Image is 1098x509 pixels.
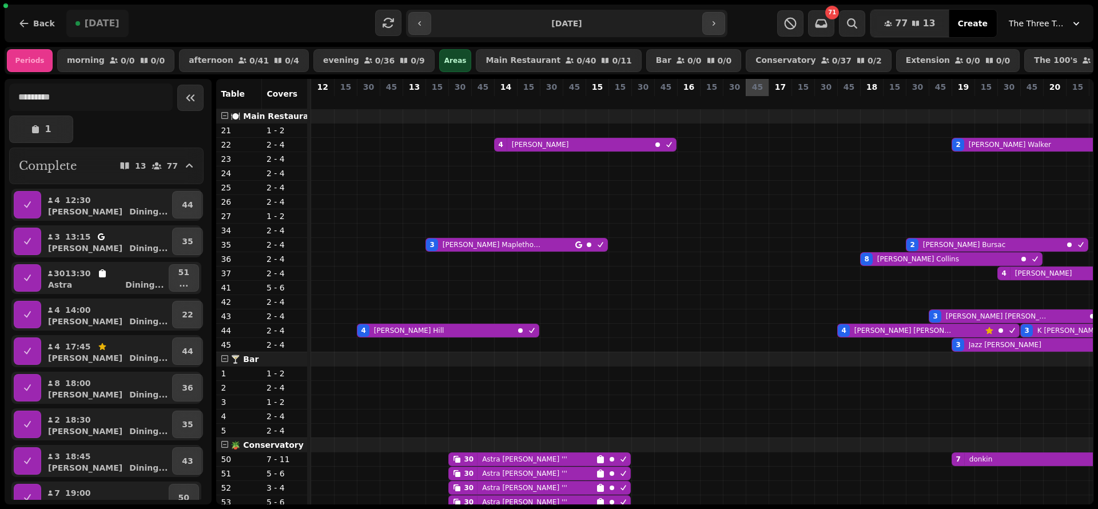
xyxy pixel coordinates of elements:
[285,57,299,65] p: 0 / 4
[43,411,170,438] button: 218:30[PERSON_NAME]Dining...
[43,191,170,218] button: 412:30[PERSON_NAME]Dining...
[313,49,435,72] button: evening0/360/9
[57,49,174,72] button: morning0/00/0
[54,268,61,279] p: 30
[340,81,351,93] p: 15
[478,81,488,93] p: 45
[266,425,303,436] p: 2 - 4
[85,19,120,28] span: [DATE]
[221,311,257,322] p: 43
[65,268,91,279] p: 13:30
[221,425,257,436] p: 5
[775,95,785,106] p: 0
[1024,326,1029,335] div: 3
[923,240,1006,249] p: [PERSON_NAME] Bursac
[221,411,257,422] p: 4
[512,140,569,149] p: [PERSON_NAME]
[221,89,245,98] span: Table
[129,352,168,364] p: Dining ...
[476,49,641,72] button: Main Restaurant0/400/11
[182,236,193,247] p: 35
[54,304,61,316] p: 4
[266,182,303,193] p: 2 - 4
[981,81,992,93] p: 15
[958,81,969,93] p: 19
[54,451,61,462] p: 3
[958,19,988,27] span: Create
[958,95,968,106] p: 0
[707,95,716,106] p: 0
[482,483,567,492] p: Astra [PERSON_NAME] '''
[706,81,717,93] p: 15
[169,264,199,292] button: 51...
[1050,95,1059,106] p: 0
[266,225,303,236] p: 2 - 4
[266,325,303,336] p: 2 - 4
[266,311,303,322] p: 2 - 4
[179,49,309,72] button: afternoon0/410/4
[374,326,444,335] p: [PERSON_NAME] Hill
[913,95,922,106] p: 0
[910,240,914,249] div: 2
[9,116,73,143] button: 1
[48,242,122,254] p: [PERSON_NAME]
[500,81,511,93] p: 14
[65,194,91,206] p: 12:30
[524,95,533,106] p: 0
[221,225,257,236] p: 34
[221,482,257,494] p: 52
[718,57,732,65] p: 0 / 0
[65,451,91,462] p: 18:45
[221,282,257,293] p: 41
[592,81,603,93] p: 15
[221,454,257,465] p: 50
[172,228,202,255] button: 35
[523,81,534,93] p: 15
[361,326,365,335] div: 4
[443,240,543,249] p: [PERSON_NAME] Maplethorpe
[129,462,168,474] p: Dining ...
[266,89,297,98] span: Covers
[54,194,61,206] p: 4
[266,396,303,408] p: 1 - 2
[868,57,882,65] p: 0 / 2
[323,56,359,65] p: evening
[569,81,580,93] p: 45
[464,455,474,464] div: 30
[482,455,567,464] p: Astra [PERSON_NAME] '''
[615,81,626,93] p: 15
[54,487,61,499] p: 7
[65,304,91,316] p: 14:00
[889,81,900,93] p: 15
[172,374,202,401] button: 36
[478,95,487,106] p: 0
[1027,81,1037,93] p: 45
[182,345,193,357] p: 44
[364,95,373,106] p: 0
[266,454,303,465] p: 7 - 11
[409,95,419,106] p: 0
[486,56,560,65] p: Main Restaurant
[182,419,193,430] p: 35
[646,49,741,72] button: Bar0/00/0
[877,254,959,264] p: [PERSON_NAME] Collins
[592,95,602,106] p: 0
[638,95,647,106] p: 0
[266,296,303,308] p: 2 - 4
[890,95,899,106] p: 0
[906,56,950,65] p: Extension
[828,10,836,15] span: 71
[969,140,1051,149] p: [PERSON_NAME] Walker
[896,49,1020,72] button: Extension0/00/0
[129,426,168,437] p: Dining ...
[221,153,257,165] p: 23
[182,455,193,467] p: 43
[230,355,258,364] span: 🍸 Bar
[129,242,168,254] p: Dining ...
[54,231,61,242] p: 3
[1002,13,1089,34] button: The Three Trees
[1015,269,1072,278] p: [PERSON_NAME]
[1073,95,1082,106] p: 0
[266,268,303,279] p: 2 - 4
[67,56,105,65] p: morning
